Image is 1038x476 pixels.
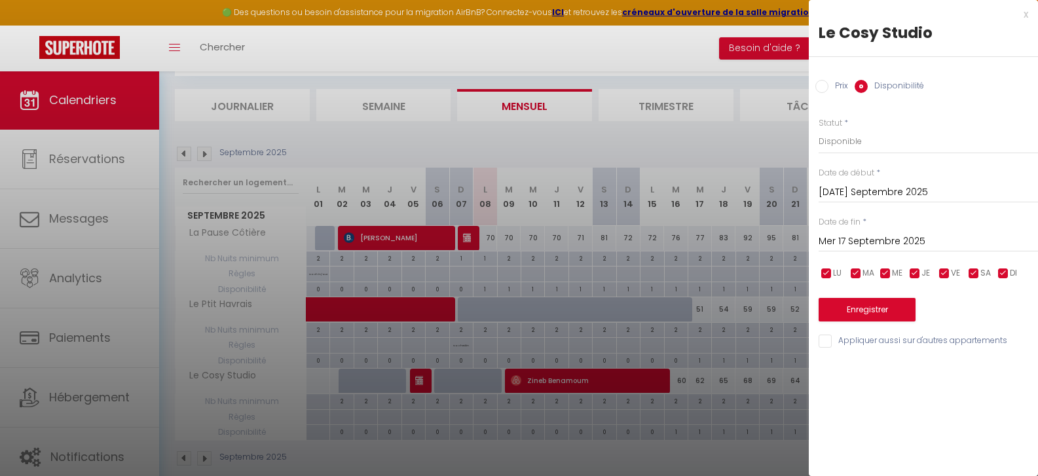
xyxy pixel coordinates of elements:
span: LU [833,267,842,280]
button: Enregistrer [819,298,916,321]
label: Disponibilité [868,80,924,94]
span: SA [980,267,991,280]
span: DI [1010,267,1017,280]
span: ME [892,267,902,280]
label: Statut [819,117,842,130]
button: Ouvrir le widget de chat LiveChat [10,5,50,45]
label: Date de fin [819,216,861,229]
div: x [809,7,1028,22]
label: Prix [828,80,848,94]
span: JE [921,267,930,280]
label: Date de début [819,167,874,179]
div: Le Cosy Studio [819,22,1028,43]
span: VE [951,267,960,280]
span: MA [862,267,874,280]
